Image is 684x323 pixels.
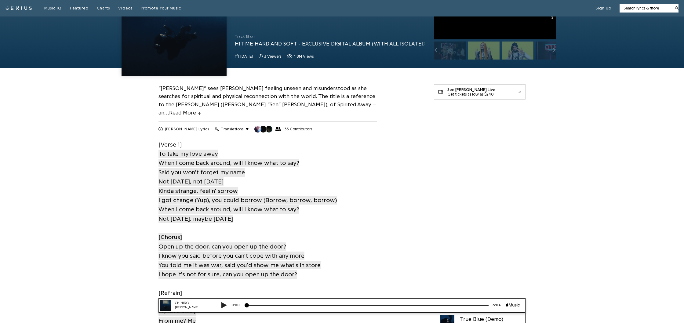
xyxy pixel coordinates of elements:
[283,127,312,132] span: 133 Contributors
[158,233,182,241] span: [Chorus]
[235,41,453,46] a: HIT ME HARD AND SOFT - EXCLUSIVE DIGITAL ALBUM (WITH ALL ISOLATED VOCALS)
[158,159,299,195] span: When I come back around, will I know what to say? Said you won't forget my name Not [DATE], not [...
[7,2,18,13] img: 72x72bb.jpg
[158,85,376,116] a: “[PERSON_NAME]” sees [PERSON_NAME] feeling unseen and misunderstood as she searches for spiritual...
[254,125,312,133] button: 133 Contributors
[165,126,209,132] h2: [PERSON_NAME] Lyrics
[158,242,321,279] span: Open up the door, can you open up the door? I know you said before you can't cope with any more Y...
[158,196,337,205] span: I got change (Yup), you could borrow (Borrow, borrow, borrow)
[158,233,182,242] a: [Chorus]
[221,126,243,132] span: Translations
[21,2,58,8] div: CHIHIRO
[169,110,201,115] span: Read More
[21,7,58,12] div: [PERSON_NAME]
[235,34,426,40] span: Track 13 on
[158,205,299,223] span: When I come back around, will I know what to say? Not [DATE], maybe [DATE]
[294,53,314,60] span: 1.8M views
[264,53,281,60] span: 3 viewers
[70,5,89,11] a: Featured
[158,158,299,196] a: When I come back around, will I know what to say?Said you won't forget my nameNot [DATE], not [DA...
[44,6,62,10] span: Music IQ
[44,5,62,11] a: Music IQ
[240,53,253,60] span: [DATE]
[158,205,299,223] a: When I come back around, will I know what to say?Not [DATE], maybe [DATE]
[447,92,495,96] div: Get tickets as low as $240
[620,5,671,11] input: Search lyrics & more
[158,195,337,205] a: I got change (Yup), you could borrow (Borrow, borrow, borrow)
[118,6,133,10] span: Videos
[551,15,553,20] span: 3
[335,5,352,10] div: -5:04
[447,87,495,92] div: See [PERSON_NAME] Live
[215,126,249,132] button: Translations
[118,5,133,11] a: Videos
[70,6,89,10] span: Featured
[158,242,321,279] a: Open up the door, can you open up the door?I know you said before you can't cope with any moreYou...
[259,53,281,60] span: 3 viewers
[434,109,526,292] iframe: Advertisement
[141,5,181,11] a: Promote Your Music
[158,150,218,158] span: To take my love away
[141,6,181,10] span: Promote Your Music
[97,6,110,10] span: Charts
[287,53,314,60] span: 1,790,275 views
[595,5,611,11] button: Sign Up
[97,5,110,11] a: Charts
[158,149,218,158] a: To take my love away
[434,84,526,100] a: See [PERSON_NAME] LiveGet tickets as low as $240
